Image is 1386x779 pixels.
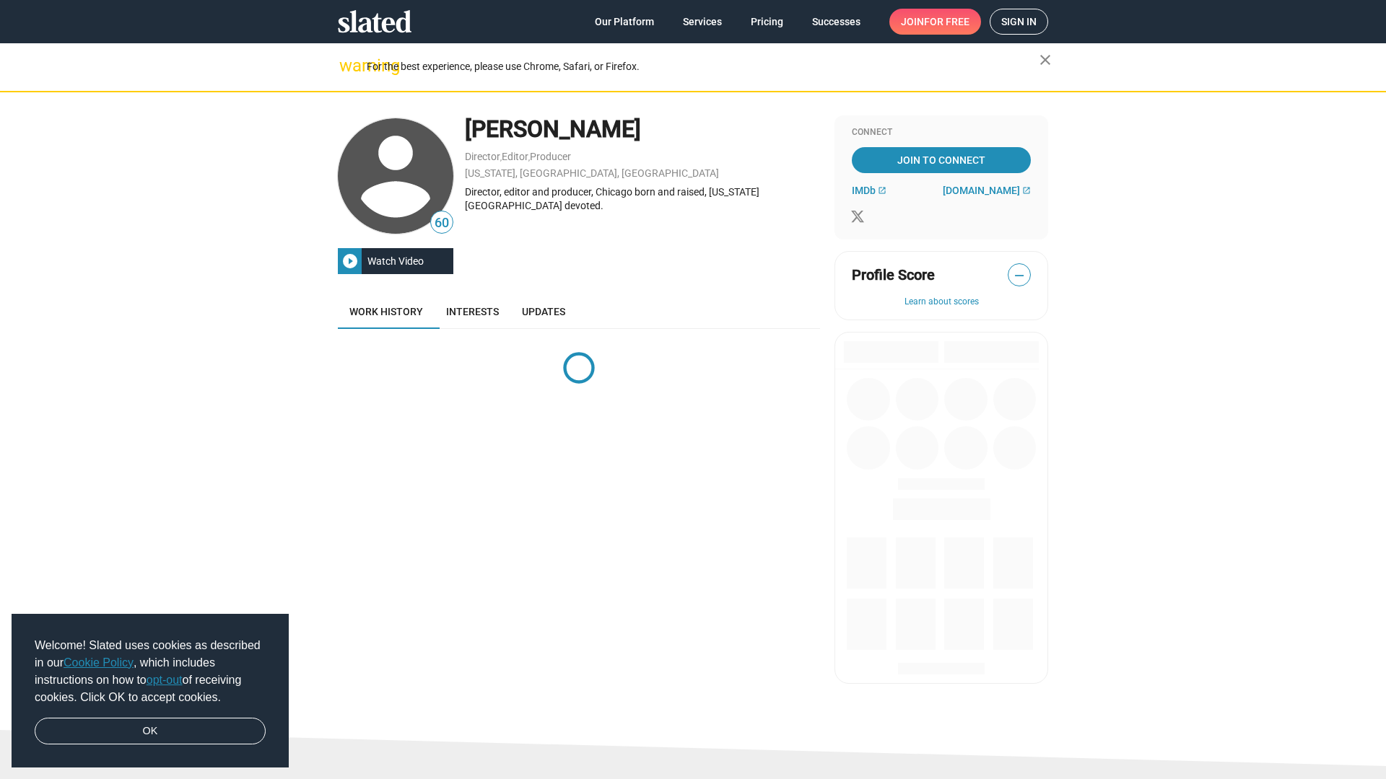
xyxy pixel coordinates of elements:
[990,9,1048,35] a: Sign in
[812,9,860,35] span: Successes
[431,214,453,233] span: 60
[35,637,266,706] span: Welcome! Slated uses cookies as described in our , which includes instructions on how to of recei...
[943,185,1020,196] span: [DOMAIN_NAME]
[852,185,876,196] span: IMDb
[889,9,981,35] a: Joinfor free
[465,185,820,212] div: Director, editor and producer, Chicago born and raised, [US_STATE][GEOGRAPHIC_DATA] devoted.
[1037,51,1054,69] mat-icon: close
[35,718,266,745] a: dismiss cookie message
[338,294,435,329] a: Work history
[147,674,183,686] a: opt-out
[878,186,886,195] mat-icon: open_in_new
[435,294,510,329] a: Interests
[855,147,1028,173] span: Join To Connect
[595,9,654,35] span: Our Platform
[12,614,289,768] div: cookieconsent
[528,154,530,162] span: ,
[924,9,969,35] span: for free
[801,9,872,35] a: Successes
[751,9,783,35] span: Pricing
[500,154,502,162] span: ,
[349,306,423,317] span: Work history
[852,127,1031,138] div: Connect
[583,9,666,35] a: Our Platform
[502,151,528,162] a: Editor
[739,9,795,35] a: Pricing
[671,9,733,35] a: Services
[1022,186,1031,195] mat-icon: open_in_new
[901,9,969,35] span: Join
[530,151,571,162] a: Producer
[465,167,719,179] a: [US_STATE], [GEOGRAPHIC_DATA], [GEOGRAPHIC_DATA]
[362,248,430,274] div: Watch Video
[338,248,453,274] button: Watch Video
[1001,9,1037,34] span: Sign in
[64,656,134,669] a: Cookie Policy
[367,57,1039,76] div: For the best experience, please use Chrome, Safari, or Firefox.
[341,252,359,270] mat-icon: play_circle_filled
[522,306,565,317] span: Updates
[446,306,499,317] span: Interests
[339,57,357,74] mat-icon: warning
[683,9,722,35] span: Services
[465,151,500,162] a: Director
[510,294,577,329] a: Updates
[852,185,886,196] a: IMDb
[465,114,820,145] div: [PERSON_NAME]
[1008,266,1030,285] span: —
[852,296,1031,308] button: Learn about scores
[943,185,1031,196] a: [DOMAIN_NAME]
[852,147,1031,173] a: Join To Connect
[852,265,935,285] span: Profile Score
